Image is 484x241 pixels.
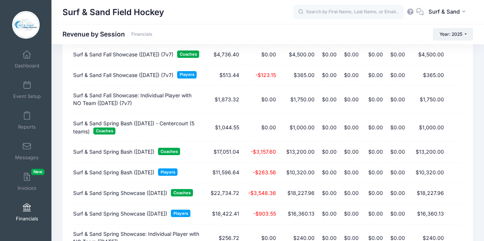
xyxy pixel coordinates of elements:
[294,5,404,20] input: Search by First Name, Last Name, or Email...
[10,138,44,164] a: Messages
[243,65,280,86] td: -$123.15
[204,45,243,65] td: $4,736.40
[204,65,243,86] td: $513.44
[93,128,115,135] span: Coaches
[340,113,362,142] td: $0.00
[73,45,204,65] td: Surf & Sand Fall Showcase ([DATE]) (7v7)
[318,86,340,113] td: $0.00
[318,142,340,163] td: $0.00
[362,163,387,183] td: $0.00
[280,86,319,113] td: $1,750.00
[387,142,409,163] td: $0.00
[409,183,448,204] td: $18,227.96
[387,65,409,86] td: $0.00
[280,204,319,224] td: $16,360.13
[62,30,153,38] h1: Revenue by Session
[280,163,319,183] td: $10,320.00
[387,45,409,65] td: $0.00
[340,86,362,113] td: $0.00
[10,77,44,103] a: Event Setup
[158,148,180,155] span: Coaches
[204,86,243,113] td: $1,873.32
[10,108,44,133] a: Reports
[171,210,190,217] span: Players
[62,4,164,21] h1: Surf & Sand Field Hockey
[280,65,319,86] td: $365.00
[280,45,319,65] td: $4,500.00
[340,204,362,224] td: $0.00
[73,113,204,142] td: Surf & Sand Spring Bash ([DATE]) - Centercourt (5 teams)
[16,216,38,222] span: Financials
[12,11,40,39] img: Surf & Sand Field Hockey
[409,65,448,86] td: $365.00
[243,183,280,204] td: -$3,548.36
[31,169,44,175] span: New
[243,45,280,65] td: $0.00
[158,168,178,175] span: Players
[73,65,204,86] td: Surf & Sand Fall Showcase ([DATE]) (7v7)
[73,86,204,113] td: Surf & Sand Fall Showcase: Individual Player with NO Team ([DATE]) (7v7)
[340,183,362,204] td: $0.00
[280,142,319,163] td: $13,200.00
[204,183,243,204] td: $22,734.72
[318,45,340,65] td: $0.00
[362,65,387,86] td: $0.00
[204,113,243,142] td: $1,044.55
[387,86,409,113] td: $0.00
[433,28,473,41] button: Year: 2025
[409,113,448,142] td: $1,000.00
[362,86,387,113] td: $0.00
[340,45,362,65] td: $0.00
[243,86,280,113] td: $0.00
[15,63,39,69] span: Dashboard
[10,46,44,72] a: Dashboard
[409,86,448,113] td: $1,750.00
[409,163,448,183] td: $10,320.00
[440,31,462,37] span: Year: 2025
[177,50,199,57] span: Coaches
[340,65,362,86] td: $0.00
[204,163,243,183] td: $11,596.64
[429,8,460,16] span: Surf & Sand
[280,113,319,142] td: $1,000.00
[387,183,409,204] td: $0.00
[362,183,387,204] td: $0.00
[318,65,340,86] td: $0.00
[243,163,280,183] td: -$263.56
[15,154,39,161] span: Messages
[362,45,387,65] td: $0.00
[204,142,243,163] td: $17,051.04
[387,163,409,183] td: $0.00
[177,71,197,78] span: Players
[18,185,36,191] span: Invoices
[362,113,387,142] td: $0.00
[10,169,44,195] a: InvoicesNew
[362,204,387,224] td: $0.00
[387,204,409,224] td: $0.00
[243,142,280,163] td: -$3,157.60
[73,142,204,163] td: Surf & Sand Spring Bash ([DATE])
[73,204,204,224] td: Surf & Sand Spring Showcase ([DATE])
[280,183,319,204] td: $18,227.96
[243,113,280,142] td: $0.00
[243,204,280,224] td: -$903.55
[362,142,387,163] td: $0.00
[73,163,204,183] td: Surf & Sand Spring Bash ([DATE])
[318,163,340,183] td: $0.00
[318,183,340,204] td: $0.00
[171,189,193,196] span: Coaches
[409,204,448,224] td: $16,360.13
[13,93,41,99] span: Event Setup
[340,142,362,163] td: $0.00
[424,4,473,21] button: Surf & Sand
[340,163,362,183] td: $0.00
[131,32,153,37] a: Financials
[73,183,204,204] td: Surf & Sand Spring Showcase ([DATE])
[387,113,409,142] td: $0.00
[318,113,340,142] td: $0.00
[10,199,44,225] a: Financials
[409,142,448,163] td: $13,200.00
[318,204,340,224] td: $0.00
[409,45,448,65] td: $4,500.00
[18,124,36,130] span: Reports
